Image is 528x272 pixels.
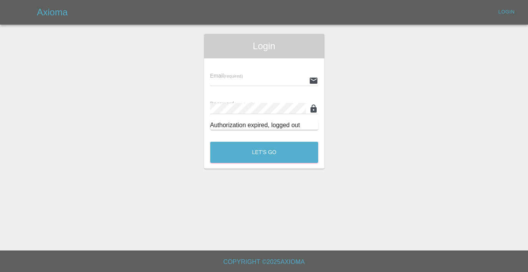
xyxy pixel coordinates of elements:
[210,101,253,107] span: Password
[210,73,243,79] span: Email
[494,6,519,18] a: Login
[210,121,318,130] div: Authorization expired, logged out
[37,6,68,18] h5: Axioma
[210,142,318,163] button: Let's Go
[6,257,522,267] h6: Copyright © 2025 Axioma
[210,40,318,52] span: Login
[234,102,253,106] small: (required)
[224,74,243,78] small: (required)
